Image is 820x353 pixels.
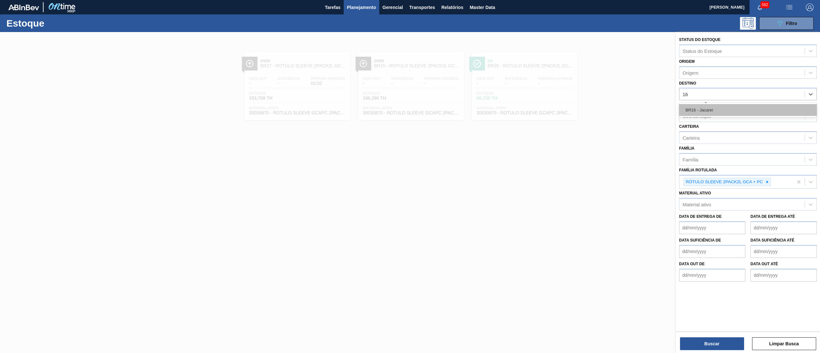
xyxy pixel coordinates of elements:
[679,168,717,172] label: Família Rotulada
[679,214,722,219] label: Data de Entrega de
[8,4,39,10] img: TNhmsLtSVTkK8tSr43FrP2fwEKptu5GPRR3wAAAABJRU5ErkJggg==
[679,269,745,282] input: dd/mm/yyyy
[382,4,403,11] span: Gerencial
[679,81,696,86] label: Destino
[679,221,745,234] input: dd/mm/yyyy
[679,104,817,116] div: BR16 - Jacareí
[679,103,710,107] label: Coordenação
[679,238,721,242] label: Data suficiência de
[750,3,770,12] button: Notificações
[679,59,695,64] label: Origem
[347,4,376,11] span: Planejamento
[740,17,756,30] div: Pogramando: nenhum usuário selecionado
[750,262,778,266] label: Data out até
[786,21,797,26] span: Filtro
[684,178,764,186] div: RÓTULO SLEEVE 2PACK2L GCA + PC
[806,4,814,11] img: Logout
[683,157,698,162] div: Família
[760,1,769,8] span: 582
[679,146,694,151] label: Família
[679,124,699,129] label: Carteira
[750,245,817,258] input: dd/mm/yyyy
[683,70,698,75] div: Origem
[6,20,106,27] h1: Estoque
[683,202,711,207] div: Material ativo
[679,37,720,42] label: Status do Estoque
[750,214,795,219] label: Data de Entrega até
[683,135,700,140] div: Carteira
[409,4,435,11] span: Transportes
[325,4,340,11] span: Tarefas
[441,4,463,11] span: Relatórios
[785,4,793,11] img: userActions
[750,269,817,282] input: dd/mm/yyyy
[679,262,705,266] label: Data out de
[470,4,495,11] span: Master Data
[679,191,711,195] label: Material ativo
[750,238,794,242] label: Data suficiência até
[683,48,722,53] div: Status do Estoque
[759,17,814,30] button: Filtro
[750,221,817,234] input: dd/mm/yyyy
[679,245,745,258] input: dd/mm/yyyy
